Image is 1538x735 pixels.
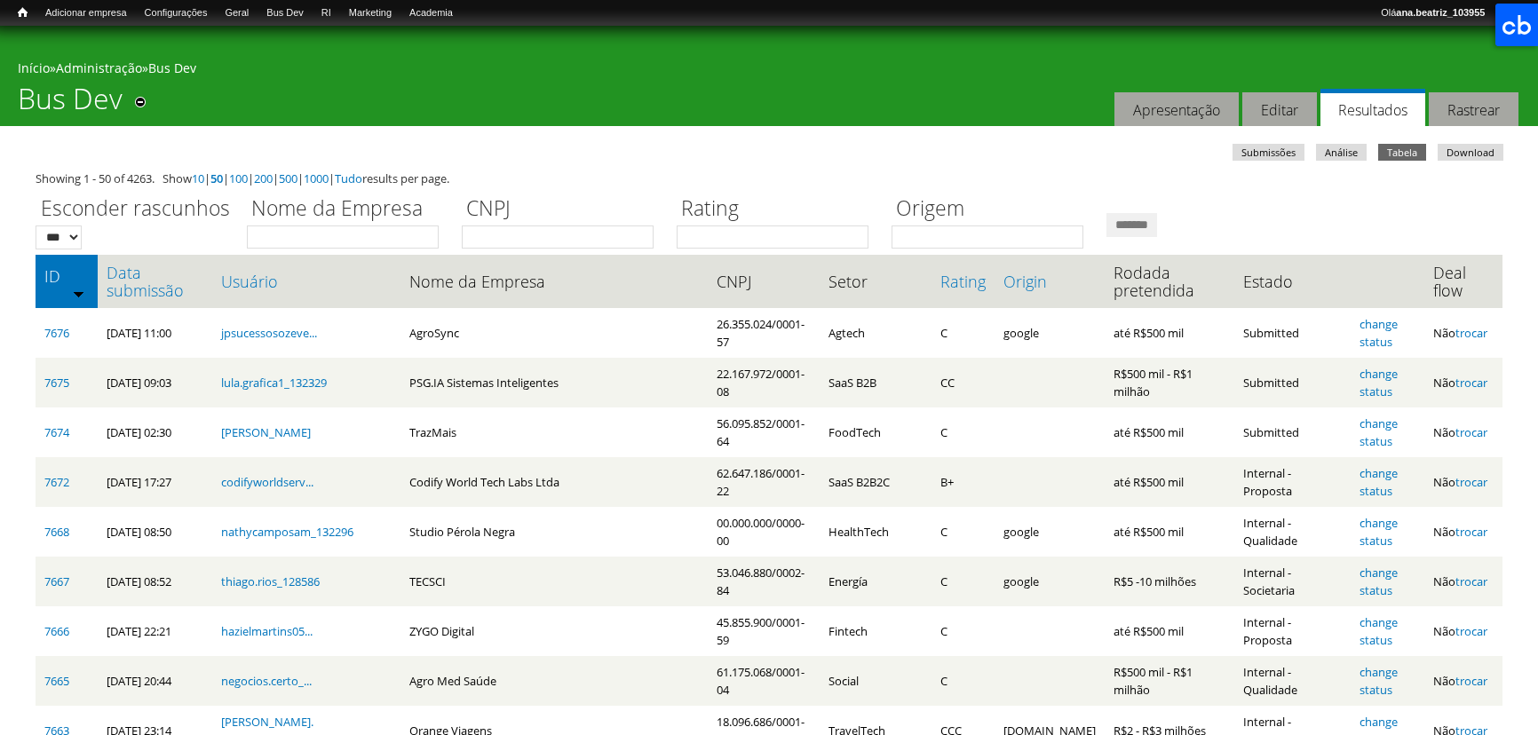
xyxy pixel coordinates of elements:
td: C [932,507,995,557]
td: 22.167.972/0001-08 [708,358,820,407]
a: 500 [279,170,297,186]
td: Energía [820,557,932,606]
th: Deal flow [1424,255,1502,308]
td: Submitted [1234,308,1352,358]
td: até R$500 mil [1105,606,1234,656]
a: ID [44,267,89,285]
td: google [995,308,1105,358]
td: Internal - Qualidade [1234,507,1352,557]
td: Não [1424,656,1502,706]
strong: ana.beatriz_103955 [1396,7,1485,18]
td: Social [820,656,932,706]
a: change status [1360,366,1398,399]
a: 7675 [44,375,69,391]
a: 7667 [44,573,69,589]
td: SaaS B2B2C [820,457,932,507]
td: B+ [932,457,995,507]
td: R$500 mil - R$1 milhão [1105,358,1234,407]
a: Oláana.beatriz_103955 [1372,4,1494,22]
td: Internal - Qualidade [1234,656,1352,706]
td: [DATE] 08:52 [98,557,212,606]
td: [DATE] 20:44 [98,656,212,706]
td: Não [1424,358,1502,407]
td: 26.355.024/0001-57 [708,308,820,358]
div: » » [18,59,1520,82]
td: 00.000.000/0000-00 [708,507,820,557]
td: google [995,507,1105,557]
label: Origem [892,194,1095,225]
th: Rodada pretendida [1105,255,1234,308]
td: até R$500 mil [1105,457,1234,507]
td: Internal - Societaria [1234,557,1352,606]
a: Rating [940,273,986,290]
th: CNPJ [708,255,820,308]
td: C [932,557,995,606]
a: 7666 [44,623,69,639]
a: hazielmartins05... [221,623,313,639]
a: change status [1360,515,1398,549]
td: C [932,656,995,706]
a: change status [1360,316,1398,350]
td: Não [1424,606,1502,656]
td: Submitted [1234,407,1352,457]
td: Codify World Tech Labs Ltda [400,457,708,507]
a: Bus Dev [258,4,313,22]
td: R$5 -10 milhões [1105,557,1234,606]
td: 61.175.068/0001-04 [708,656,820,706]
td: Não [1424,557,1502,606]
a: lula.grafica1_132329 [221,375,327,391]
td: R$500 mil - R$1 milhão [1105,656,1234,706]
a: 7674 [44,424,69,440]
a: trocar [1455,623,1487,639]
td: Internal - Proposta [1234,606,1352,656]
td: [DATE] 08:50 [98,507,212,557]
td: Internal - Proposta [1234,457,1352,507]
td: [DATE] 09:03 [98,358,212,407]
a: negocios.certo_... [221,673,312,689]
a: Resultados [1320,89,1425,127]
a: trocar [1455,325,1487,341]
td: 53.046.880/0002-84 [708,557,820,606]
label: Rating [677,194,880,225]
a: 10 [192,170,204,186]
td: Fintech [820,606,932,656]
a: change status [1360,614,1398,648]
td: FoodTech [820,407,932,457]
a: Bus Dev [148,59,196,76]
span: Início [18,6,28,19]
td: 56.095.852/0001-64 [708,407,820,457]
td: até R$500 mil [1105,407,1234,457]
a: codifyworldserv... [221,474,313,490]
a: 50 [210,170,223,186]
td: ZYGO Digital [400,606,708,656]
a: 1000 [304,170,329,186]
a: Administração [56,59,142,76]
a: thiago.rios_128586 [221,573,320,589]
th: Setor [820,255,932,308]
a: RI [313,4,340,22]
td: C [932,407,995,457]
img: ordem crescente [73,288,84,299]
a: Configurações [136,4,217,22]
div: Showing 1 - 50 of 4263. Show | | | | | | results per page. [36,170,1502,187]
a: Submissões [1233,144,1304,161]
a: trocar [1455,424,1487,440]
a: Origin [1003,273,1096,290]
a: Marketing [340,4,400,22]
a: trocar [1455,375,1487,391]
a: trocar [1455,673,1487,689]
td: Não [1424,507,1502,557]
td: TrazMais [400,407,708,457]
td: 62.647.186/0001-22 [708,457,820,507]
td: [DATE] 11:00 [98,308,212,358]
td: Não [1424,308,1502,358]
a: change status [1360,565,1398,598]
td: HealthTech [820,507,932,557]
a: Data submissão [107,264,203,299]
td: C [932,308,995,358]
a: Usuário [221,273,392,290]
th: Estado [1234,255,1352,308]
a: Download [1438,144,1503,161]
td: TECSCI [400,557,708,606]
td: até R$500 mil [1105,507,1234,557]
